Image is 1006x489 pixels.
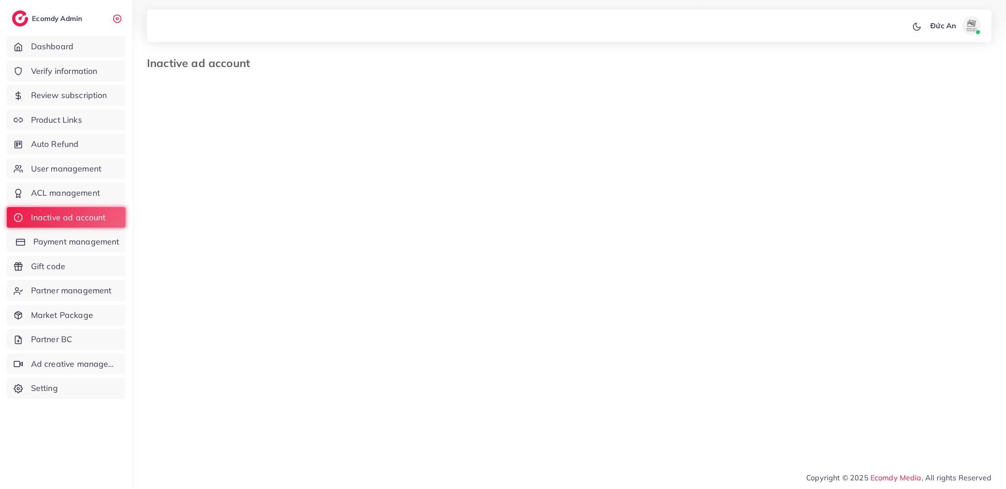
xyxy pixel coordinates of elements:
img: avatar [962,16,980,35]
a: Inactive ad account [7,207,125,228]
a: Setting [7,378,125,399]
h3: Inactive ad account [147,57,257,70]
span: Review subscription [31,89,107,101]
a: Partner management [7,280,125,301]
h2: Ecomdy Admin [32,14,84,23]
a: Payment management [7,231,125,252]
span: Partner BC [31,333,73,345]
a: Ad creative management [7,354,125,375]
a: User management [7,158,125,179]
a: logoEcomdy Admin [12,10,84,26]
img: logo [12,10,28,26]
a: Verify information [7,61,125,82]
p: Đức An [930,20,956,31]
span: Gift code [31,260,65,272]
a: Product Links [7,109,125,130]
span: Partner management [31,285,112,297]
span: Inactive ad account [31,212,106,224]
a: Review subscription [7,85,125,106]
a: Đức Anavatar [925,16,984,35]
span: Market Package [31,309,93,321]
a: ACL management [7,182,125,203]
span: Auto Refund [31,138,79,150]
a: Auto Refund [7,134,125,155]
span: , All rights Reserved [922,472,991,483]
a: Market Package [7,305,125,326]
a: Dashboard [7,36,125,57]
span: Copyright © 2025 [806,472,991,483]
a: Ecomdy Media [870,473,922,482]
a: Gift code [7,256,125,277]
span: Setting [31,382,58,394]
a: Partner BC [7,329,125,350]
span: User management [31,163,101,175]
span: Dashboard [31,41,73,52]
span: Verify information [31,65,98,77]
span: Ad creative management [31,358,119,370]
span: Product Links [31,114,82,126]
span: Payment management [33,236,120,248]
span: ACL management [31,187,100,199]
